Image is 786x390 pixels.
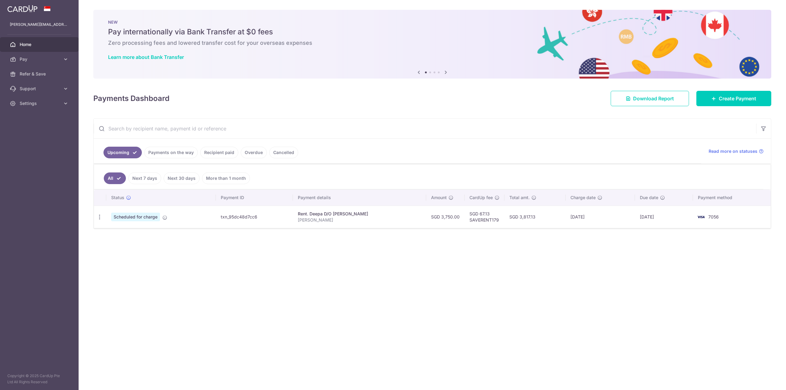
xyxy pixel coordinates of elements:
span: CardUp fee [469,195,493,201]
h5: Pay internationally via Bank Transfer at $0 fees [108,27,757,37]
h6: Zero processing fees and lowered transfer cost for your overseas expenses [108,39,757,47]
span: Download Report [633,95,674,102]
h4: Payments Dashboard [93,93,169,104]
span: 7056 [708,214,719,219]
a: Recipient paid [200,147,238,158]
a: Learn more about Bank Transfer [108,54,184,60]
td: [DATE] [635,206,693,228]
span: Home [20,41,60,48]
td: SGD 3,817.13 [504,206,566,228]
input: Search by recipient name, payment id or reference [94,119,756,138]
a: Cancelled [269,147,298,158]
p: NEW [108,20,757,25]
span: Total amt. [509,195,530,201]
td: SGD 67.13 SAVERENT179 [465,206,504,228]
a: Download Report [611,91,689,106]
img: Bank transfer banner [93,10,771,79]
td: SGD 3,750.00 [426,206,465,228]
a: Overdue [241,147,267,158]
p: [PERSON_NAME] [298,217,421,223]
a: Create Payment [696,91,771,106]
p: [PERSON_NAME][EMAIL_ADDRESS][DOMAIN_NAME] [10,21,69,28]
a: Payments on the way [144,147,198,158]
a: Next 30 days [164,172,200,184]
span: Read more on statuses [709,148,757,154]
img: Bank Card [695,213,707,221]
span: Scheduled for charge [111,213,160,221]
a: More than 1 month [202,172,250,184]
span: Amount [431,195,447,201]
a: All [104,172,126,184]
span: Due date [640,195,658,201]
td: [DATE] [566,206,635,228]
div: Rent. Deepa D/O [PERSON_NAME] [298,211,421,217]
span: Settings [20,100,60,106]
span: Create Payment [719,95,756,102]
span: Pay [20,56,60,62]
th: Payment details [293,190,426,206]
td: txn_95dc48d7cc6 [216,206,293,228]
span: Refer & Save [20,71,60,77]
img: CardUp [7,5,37,12]
span: Charge date [570,195,596,201]
th: Payment ID [216,190,293,206]
iframe: Opens a widget where you can find more information [747,372,780,387]
span: Support [20,86,60,92]
span: Status [111,195,124,201]
a: Next 7 days [128,172,161,184]
a: Read more on statuses [709,148,764,154]
th: Payment method [693,190,771,206]
a: Upcoming [103,147,142,158]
